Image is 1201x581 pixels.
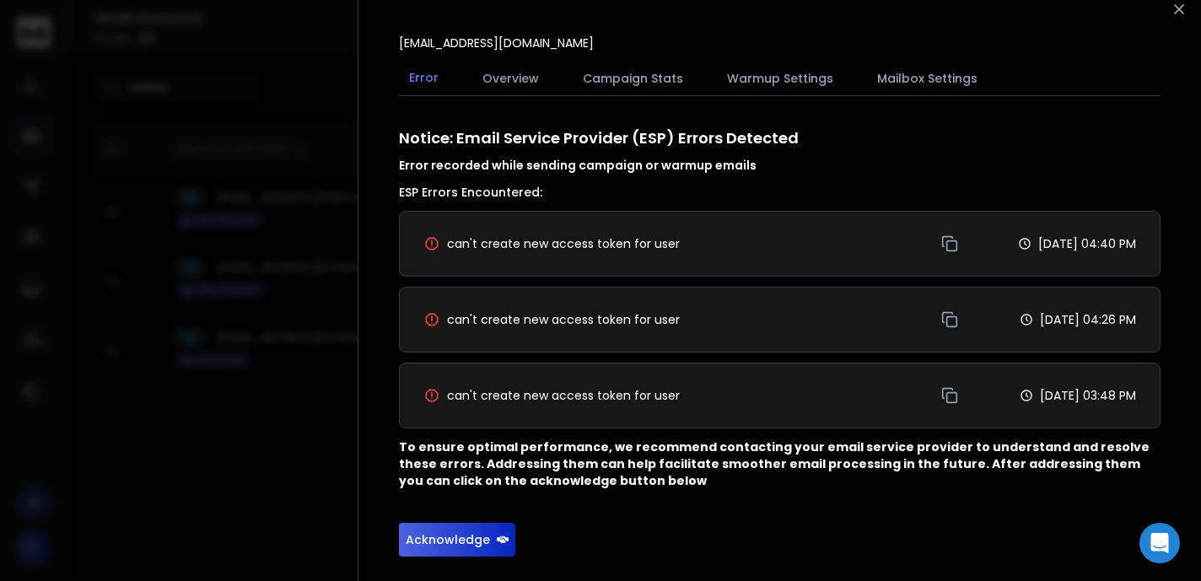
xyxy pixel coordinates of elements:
[447,235,680,252] span: can't create new access token for user
[447,311,680,328] span: can't create new access token for user
[399,438,1161,489] p: To ensure optimal performance, we recommend contacting your email service provider to understand ...
[399,59,449,98] button: Error
[1038,235,1136,252] p: [DATE] 04:40 PM
[399,126,1161,174] h1: Notice: Email Service Provider (ESP) Errors Detected
[717,60,843,97] button: Warmup Settings
[472,60,549,97] button: Overview
[447,387,680,404] span: can't create new access token for user
[573,60,693,97] button: Campaign Stats
[867,60,988,97] button: Mailbox Settings
[399,523,515,557] button: Acknowledge
[1040,311,1136,328] p: [DATE] 04:26 PM
[399,184,1161,201] h3: ESP Errors Encountered:
[399,35,594,51] p: [EMAIL_ADDRESS][DOMAIN_NAME]
[1139,523,1180,563] div: Open Intercom Messenger
[399,157,1161,174] h4: Error recorded while sending campaign or warmup emails
[1040,387,1136,404] p: [DATE] 03:48 PM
